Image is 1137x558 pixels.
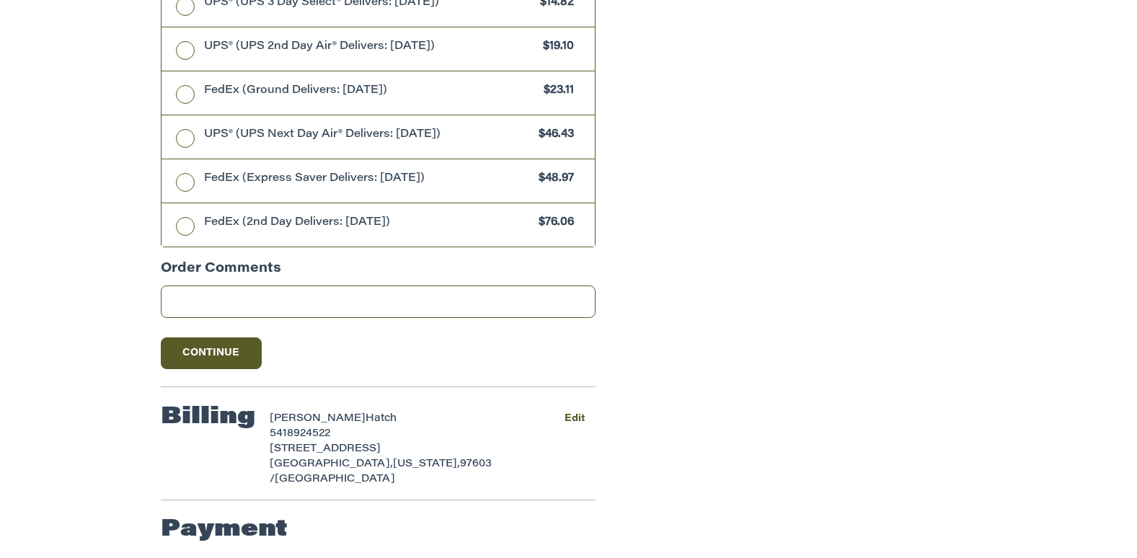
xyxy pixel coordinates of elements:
[393,459,460,469] span: [US_STATE],
[204,171,532,187] span: FedEx (Express Saver Delivers: [DATE])
[204,39,536,56] span: UPS® (UPS 2nd Day Air® Delivers: [DATE])
[270,459,393,469] span: [GEOGRAPHIC_DATA],
[204,215,532,231] span: FedEx (2nd Day Delivers: [DATE])
[531,215,574,231] span: $76.06
[531,127,574,143] span: $46.43
[275,474,395,484] span: [GEOGRAPHIC_DATA]
[161,403,255,432] h2: Billing
[270,414,366,424] span: [PERSON_NAME]
[161,515,288,544] h2: Payment
[161,337,262,369] button: Continue
[204,127,532,143] span: UPS® (UPS Next Day Air® Delivers: [DATE])
[161,260,281,286] legend: Order Comments
[553,408,596,429] button: Edit
[270,444,381,454] span: [STREET_ADDRESS]
[366,414,397,424] span: Hatch
[270,429,330,439] span: 5418924522
[536,83,574,99] span: $23.11
[204,83,537,99] span: FedEx (Ground Delivers: [DATE])
[531,171,574,187] span: $48.97
[536,39,574,56] span: $19.10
